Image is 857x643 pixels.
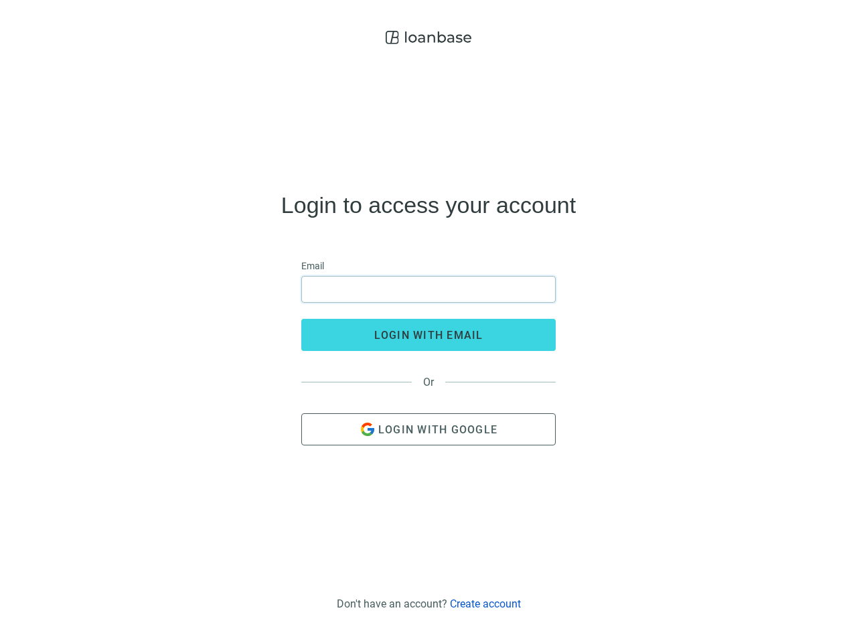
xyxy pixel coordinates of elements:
button: login with email [301,319,556,351]
span: Or [412,376,445,388]
div: Don't have an account? [337,597,521,610]
span: Email [301,259,324,273]
button: Login with Google [301,413,556,445]
h4: Login to access your account [281,194,576,216]
span: Login with Google [378,423,497,436]
a: Create account [450,597,521,610]
span: login with email [374,329,483,342]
